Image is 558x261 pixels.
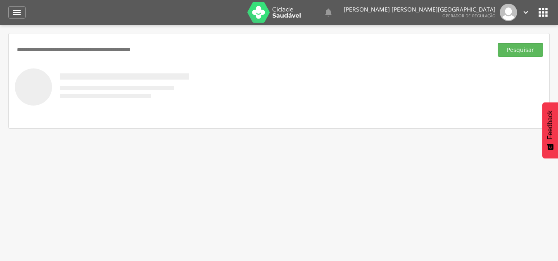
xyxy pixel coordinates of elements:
p: [PERSON_NAME] [PERSON_NAME][GEOGRAPHIC_DATA] [344,7,496,12]
button: Feedback - Mostrar pesquisa [542,102,558,158]
button: Pesquisar [498,43,543,57]
i:  [12,7,22,17]
a:  [323,4,333,21]
i:  [521,8,530,17]
i:  [323,7,333,17]
span: Operador de regulação [442,13,496,19]
a:  [8,6,26,19]
a:  [521,4,530,21]
i:  [537,6,550,19]
span: Feedback [546,111,554,139]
